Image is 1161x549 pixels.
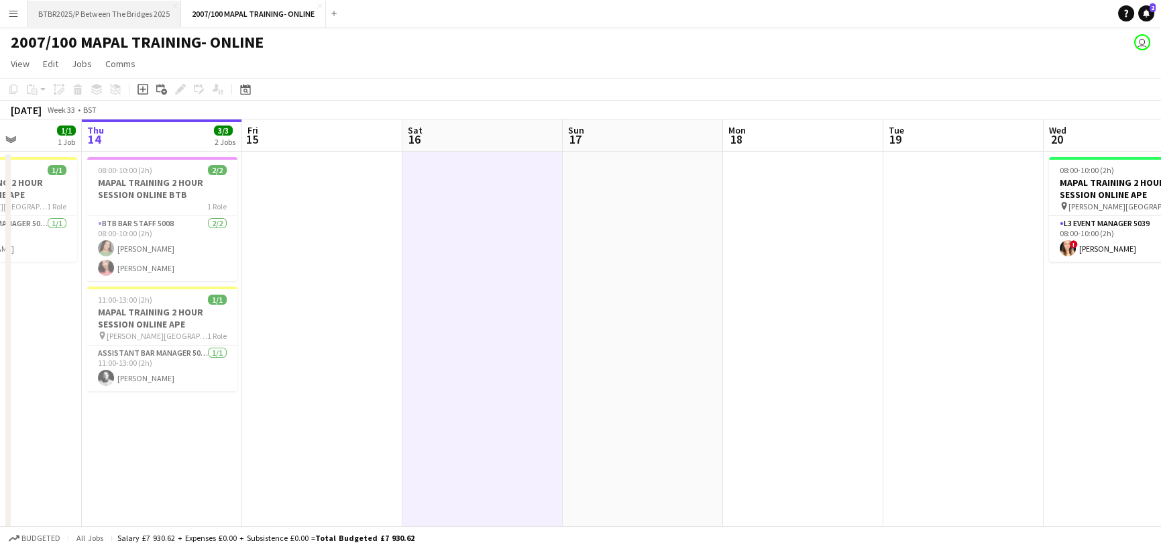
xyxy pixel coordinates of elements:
span: 18 [726,132,746,147]
div: 1 Job [58,137,75,147]
div: Salary £7 930.62 + Expenses £0.00 + Subsistence £0.00 = [117,533,414,543]
span: Comms [105,58,135,70]
span: 1/1 [48,165,66,175]
span: 14 [85,132,104,147]
button: BTBR2025/P Between The Bridges 2025 [27,1,181,27]
h3: MAPAL TRAINING 2 HOUR SESSION ONLINE APE [87,306,237,330]
div: [DATE] [11,103,42,117]
span: Week 33 [44,105,78,115]
app-job-card: 11:00-13:00 (2h)1/1MAPAL TRAINING 2 HOUR SESSION ONLINE APE [PERSON_NAME][GEOGRAPHIC_DATA]1 RoleA... [87,287,237,391]
span: 11:00-13:00 (2h) [98,295,152,305]
span: Thu [87,124,104,136]
span: 1 Role [47,201,66,211]
span: Edit [43,58,58,70]
span: View [11,58,30,70]
span: ! [1070,240,1078,248]
button: 2007/100 MAPAL TRAINING- ONLINE [181,1,326,27]
span: 17 [566,132,584,147]
span: 1 Role [207,201,227,211]
span: Jobs [72,58,92,70]
span: 08:00-10:00 (2h) [98,165,152,175]
span: Fri [247,124,258,136]
h3: MAPAL TRAINING 2 HOUR SESSION ONLINE BTB [87,177,237,201]
span: 1/1 [208,295,227,305]
app-card-role: Assistant Bar Manager 50061/111:00-13:00 (2h)[PERSON_NAME] [87,346,237,391]
a: Comms [100,55,141,72]
span: 16 [406,132,423,147]
span: 3/3 [214,126,233,136]
span: Sat [408,124,423,136]
a: View [5,55,35,72]
a: 2 [1138,5,1154,21]
span: 1/1 [57,126,76,136]
span: All jobs [74,533,106,543]
span: 19 [887,132,904,147]
a: Edit [38,55,64,72]
h1: 2007/100 MAPAL TRAINING- ONLINE [11,32,264,52]
span: Tue [889,124,904,136]
button: Budgeted [7,531,62,546]
app-job-card: 08:00-10:00 (2h)2/2MAPAL TRAINING 2 HOUR SESSION ONLINE BTB1 RoleBTB Bar Staff 50082/208:00-10:00... [87,157,237,281]
span: Sun [568,124,584,136]
a: Jobs [66,55,97,72]
span: 2/2 [208,165,227,175]
div: 2 Jobs [215,137,235,147]
span: Total Budgeted £7 930.62 [315,533,414,543]
span: [PERSON_NAME][GEOGRAPHIC_DATA] [107,331,207,341]
span: 08:00-10:00 (2h) [1060,165,1114,175]
span: Wed [1049,124,1066,136]
span: Budgeted [21,534,60,543]
div: BST [83,105,97,115]
app-user-avatar: Amy Cane [1134,34,1150,50]
span: Mon [728,124,746,136]
span: 20 [1047,132,1066,147]
app-card-role: BTB Bar Staff 50082/208:00-10:00 (2h)[PERSON_NAME][PERSON_NAME] [87,216,237,281]
span: 15 [245,132,258,147]
span: 2 [1150,3,1156,12]
span: 1 Role [207,331,227,341]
